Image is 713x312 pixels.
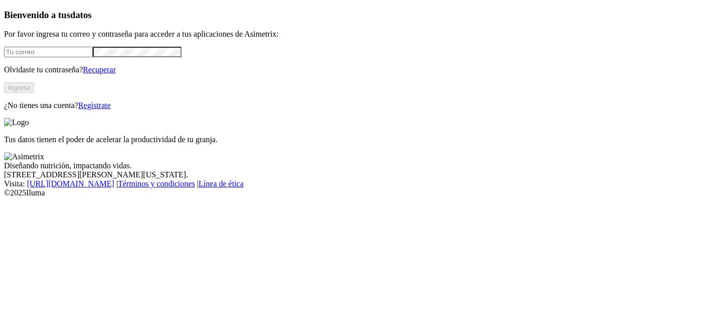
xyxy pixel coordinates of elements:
p: ¿No tienes una cuenta? [4,101,709,110]
div: [STREET_ADDRESS][PERSON_NAME][US_STATE]. [4,170,709,179]
img: Logo [4,118,29,127]
a: Recuperar [83,65,116,74]
div: © 2025 Iluma [4,188,709,197]
a: Términos y condiciones [118,179,195,188]
button: Ingresa [4,82,34,93]
p: Olvidaste tu contraseña? [4,65,709,74]
p: Por favor ingresa tu correo y contraseña para acceder a tus aplicaciones de Asimetrix: [4,30,709,39]
a: Línea de ética [199,179,244,188]
p: Tus datos tienen el poder de acelerar la productividad de tu granja. [4,135,709,144]
h3: Bienvenido a tus [4,10,709,21]
div: Visita : | | [4,179,709,188]
input: Tu correo [4,47,93,57]
div: Diseñando nutrición, impactando vidas. [4,161,709,170]
a: Regístrate [78,101,111,110]
span: datos [70,10,92,20]
img: Asimetrix [4,152,44,161]
a: [URL][DOMAIN_NAME] [27,179,114,188]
